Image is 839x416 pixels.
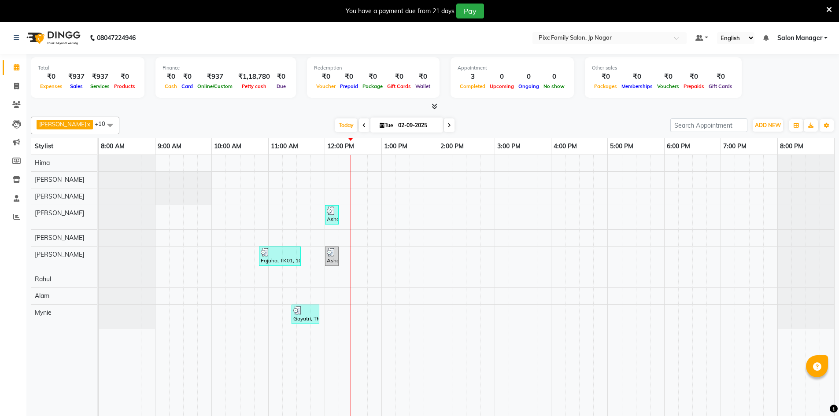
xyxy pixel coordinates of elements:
[163,72,179,82] div: ₹0
[681,83,706,89] span: Prepaids
[112,72,137,82] div: ₹0
[155,140,184,153] a: 9:00 AM
[382,140,410,153] a: 1:00 PM
[292,306,318,323] div: Gayatri, TK03, 11:25 AM-11:55 AM, THREADING - EYEBROWS (₹58),THREADING - UPPER LIP (₹40)
[777,33,822,43] span: Salon Manager
[86,121,90,128] a: x
[608,140,636,153] a: 5:00 PM
[438,140,466,153] a: 2:00 PM
[377,122,395,129] span: Tue
[326,206,338,223] div: Asha, TK02, 12:00 PM-12:15 PM, THREADING - UPPER LIP (₹40)
[38,72,65,82] div: ₹0
[755,122,781,129] span: ADD NEW
[88,72,112,82] div: ₹937
[619,72,655,82] div: ₹0
[360,72,385,82] div: ₹0
[179,72,195,82] div: ₹0
[655,72,681,82] div: ₹0
[456,4,484,18] button: Pay
[541,83,567,89] span: No show
[68,83,85,89] span: Sales
[274,83,288,89] span: Due
[35,209,84,217] span: [PERSON_NAME]
[35,250,84,258] span: [PERSON_NAME]
[35,234,84,242] span: [PERSON_NAME]
[495,140,523,153] a: 3:00 PM
[163,64,289,72] div: Finance
[665,140,692,153] a: 6:00 PM
[541,72,567,82] div: 0
[551,140,579,153] a: 4:00 PM
[325,140,356,153] a: 12:00 PM
[395,119,440,132] input: 2025-09-02
[195,83,235,89] span: Online/Custom
[385,72,413,82] div: ₹0
[413,83,432,89] span: Wallet
[516,83,541,89] span: Ongoing
[721,140,749,153] a: 7:00 PM
[458,72,488,82] div: 3
[35,176,84,184] span: [PERSON_NAME]
[269,140,300,153] a: 11:00 AM
[97,26,136,50] b: 08047224946
[35,275,51,283] span: Rahul
[35,192,84,200] span: [PERSON_NAME]
[35,142,53,150] span: Stylist
[413,72,432,82] div: ₹0
[753,119,783,132] button: ADD NEW
[35,292,49,300] span: Alam
[314,83,338,89] span: Voucher
[655,83,681,89] span: Vouchers
[112,83,137,89] span: Products
[212,140,244,153] a: 10:00 AM
[179,83,195,89] span: Card
[38,64,137,72] div: Total
[260,248,300,265] div: Fajaha, TK01, 10:50 AM-11:35 AM, DEEP CONDTIONING (₹499),HAIRCUT AND STYLE - BLOWDRY SHORT (₹353)
[681,72,706,82] div: ₹0
[802,381,830,407] iframe: chat widget
[670,118,747,132] input: Search Appointment
[592,64,735,72] div: Other sales
[346,7,455,16] div: You have a payment due from 21 days
[338,83,360,89] span: Prepaid
[163,83,179,89] span: Cash
[592,83,619,89] span: Packages
[706,72,735,82] div: ₹0
[195,72,235,82] div: ₹937
[22,26,83,50] img: logo
[65,72,88,82] div: ₹937
[385,83,413,89] span: Gift Cards
[95,120,112,127] span: +10
[488,83,516,89] span: Upcoming
[235,72,274,82] div: ₹1,18,780
[35,159,50,167] span: Hima
[706,83,735,89] span: Gift Cards
[274,72,289,82] div: ₹0
[619,83,655,89] span: Memberships
[314,72,338,82] div: ₹0
[35,309,52,317] span: Mynie
[326,248,338,265] div: Asha, TK02, 12:00 PM-12:15 PM, THREADING - EYEBROWS
[458,83,488,89] span: Completed
[338,72,360,82] div: ₹0
[516,72,541,82] div: 0
[488,72,516,82] div: 0
[240,83,269,89] span: Petty cash
[592,72,619,82] div: ₹0
[360,83,385,89] span: Package
[458,64,567,72] div: Appointment
[88,83,112,89] span: Services
[314,64,432,72] div: Redemption
[39,121,86,128] span: [PERSON_NAME]
[778,140,806,153] a: 8:00 PM
[38,83,65,89] span: Expenses
[335,118,357,132] span: Today
[99,140,127,153] a: 8:00 AM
